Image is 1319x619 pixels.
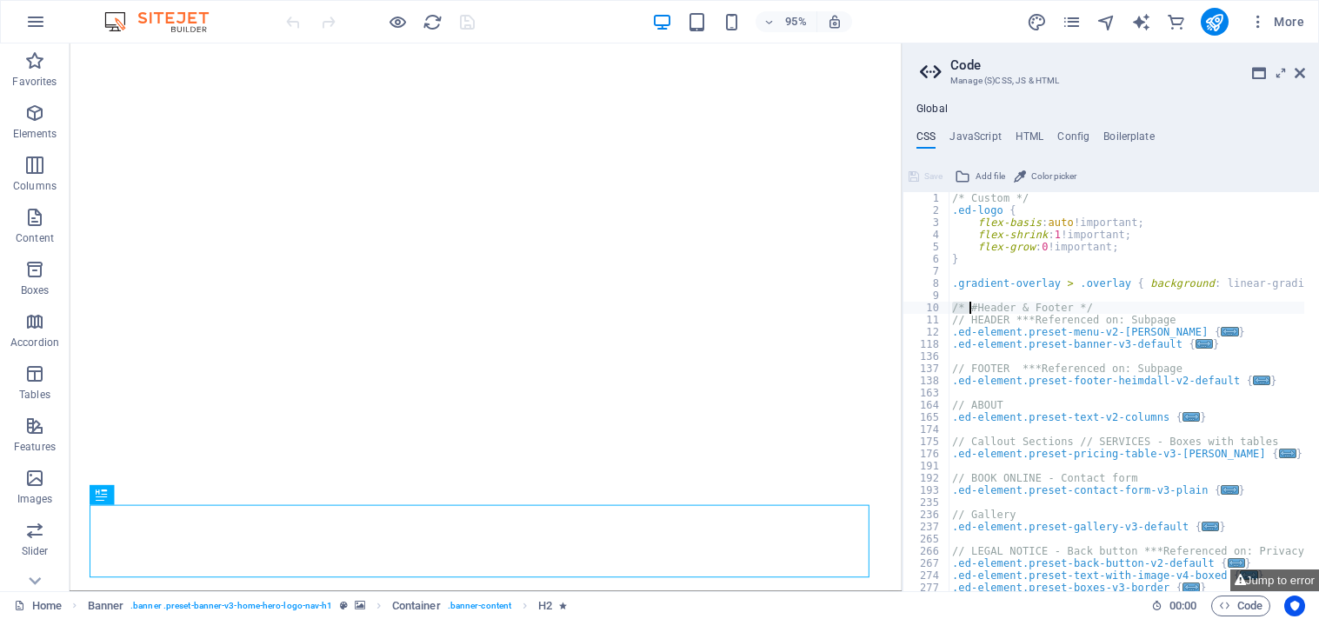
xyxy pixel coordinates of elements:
p: Slider [22,544,49,558]
span: Add file [976,166,1005,187]
div: 1 [903,192,950,204]
p: Features [14,440,56,454]
button: Code [1211,596,1270,616]
button: pages [1062,11,1083,32]
p: Columns [13,179,57,193]
i: Commerce [1166,12,1186,32]
p: Images [17,492,53,506]
h4: Boilerplate [1103,130,1155,150]
div: 9 [903,290,950,302]
p: Content [16,231,54,245]
button: Jump to error [1230,569,1319,591]
button: Add file [952,166,1008,187]
i: Publish [1204,12,1224,32]
i: AI Writer [1131,12,1151,32]
div: 176 [903,448,950,460]
span: . banner-content [448,596,511,616]
button: commerce [1166,11,1187,32]
div: 237 [903,521,950,533]
span: ... [1222,327,1239,336]
div: 6 [903,253,950,265]
h4: Global [916,103,948,116]
i: This element contains a background [355,601,365,610]
span: ... [1222,485,1239,495]
div: 7 [903,265,950,277]
button: More [1242,8,1311,36]
div: 5 [903,241,950,253]
span: Click to select. Double-click to edit [392,596,441,616]
i: Element contains an animation [559,601,567,610]
span: ... [1196,339,1213,349]
i: Design (Ctrl+Alt+Y) [1027,12,1047,32]
span: ... [1253,376,1270,385]
p: Boxes [21,283,50,297]
span: More [1249,13,1304,30]
button: reload [422,11,443,32]
img: Editor Logo [100,11,230,32]
button: 95% [756,11,817,32]
div: 235 [903,496,950,509]
div: 138 [903,375,950,387]
h4: Config [1057,130,1089,150]
div: 274 [903,569,950,582]
h6: 95% [782,11,809,32]
span: 00 00 [1169,596,1196,616]
div: 11 [903,314,950,326]
h4: JavaScript [949,130,1001,150]
div: 165 [903,411,950,423]
div: 236 [903,509,950,521]
div: 136 [903,350,950,363]
h4: HTML [1016,130,1044,150]
div: 191 [903,460,950,472]
span: ... [1228,558,1245,568]
div: 277 [903,582,950,594]
div: 193 [903,484,950,496]
i: This element is a customizable preset [340,601,348,610]
div: 12 [903,326,950,338]
div: 265 [903,533,950,545]
a: Click to cancel selection. Double-click to open Pages [14,596,62,616]
button: Click here to leave preview mode and continue editing [387,11,408,32]
span: : [1182,599,1184,612]
div: 118 [903,338,950,350]
h2: Code [950,57,1305,73]
span: Click to select. Double-click to edit [88,596,124,616]
div: 163 [903,387,950,399]
h3: Manage (S)CSS, JS & HTML [950,73,1270,89]
div: 174 [903,423,950,436]
div: 4 [903,229,950,241]
p: Tables [19,388,50,402]
i: Reload page [423,12,443,32]
button: design [1027,11,1048,32]
span: Color picker [1031,166,1076,187]
div: 137 [903,363,950,375]
button: publish [1201,8,1229,36]
i: Navigator [1096,12,1116,32]
div: 192 [903,472,950,484]
p: Elements [13,127,57,141]
h4: CSS [916,130,936,150]
div: 266 [903,545,950,557]
div: 267 [903,557,950,569]
button: Usercentrics [1284,596,1305,616]
div: 3 [903,216,950,229]
i: On resize automatically adjust zoom level to fit chosen device. [827,14,843,30]
span: ... [1182,412,1200,422]
span: . banner .preset-banner-v3-home-hero-logo-nav-h1 [130,596,332,616]
div: 175 [903,436,950,448]
button: text_generator [1131,11,1152,32]
div: 164 [903,399,950,411]
span: ... [1279,449,1296,458]
div: 8 [903,277,950,290]
p: Favorites [12,75,57,89]
i: Pages (Ctrl+Alt+S) [1062,12,1082,32]
button: navigator [1096,11,1117,32]
nav: breadcrumb [88,596,568,616]
h6: Session time [1151,596,1197,616]
p: Accordion [10,336,59,349]
button: Color picker [1011,166,1079,187]
span: ... [1202,522,1219,531]
div: 10 [903,302,950,314]
div: 2 [903,204,950,216]
span: Code [1219,596,1262,616]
